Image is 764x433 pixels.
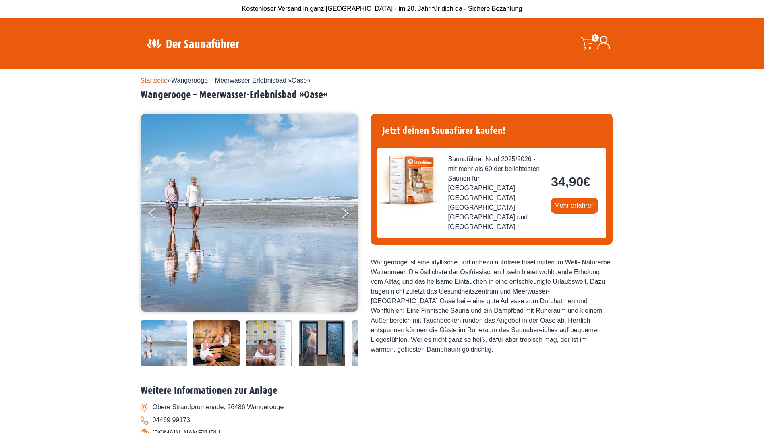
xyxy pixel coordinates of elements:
span: Kostenloser Versand in ganz [GEOGRAPHIC_DATA] - im 20. Jahr für dich da - Sichere Bezahlung [242,5,522,12]
button: Next [340,205,360,225]
li: 04469 99173 [141,414,624,427]
img: der-saunafuehrer-2025-nord.jpg [377,148,442,212]
span: 0 [592,34,599,42]
bdi: 34,90 [551,175,590,189]
button: Previous [149,205,169,225]
li: Obere Strandpromenade, 26486 Wangerooge [141,401,624,414]
h2: Weitere Informationen zur Anlage [141,385,624,397]
div: Wangerooge ist eine idyllische und nahezu autofreie Insel mitten im Welt- Naturerbe Wattenmeer. D... [371,258,613,354]
h4: Jetzt deinen Saunafürer kaufen! [377,120,606,142]
span: € [583,175,590,189]
a: Startseite [141,77,168,84]
h2: Wangerooge – Meerwasser-Erlebnisbad »Oase« [141,89,624,101]
span: Saunaführer Nord 2025/2026 - mit mehr als 60 der beliebtesten Saunen für [GEOGRAPHIC_DATA], [GEOG... [448,154,545,232]
a: Mehr erfahren [551,198,598,214]
span: » [141,77,311,84]
span: Wangerooge – Meerwasser-Erlebnisbad »Oase« [171,77,311,84]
